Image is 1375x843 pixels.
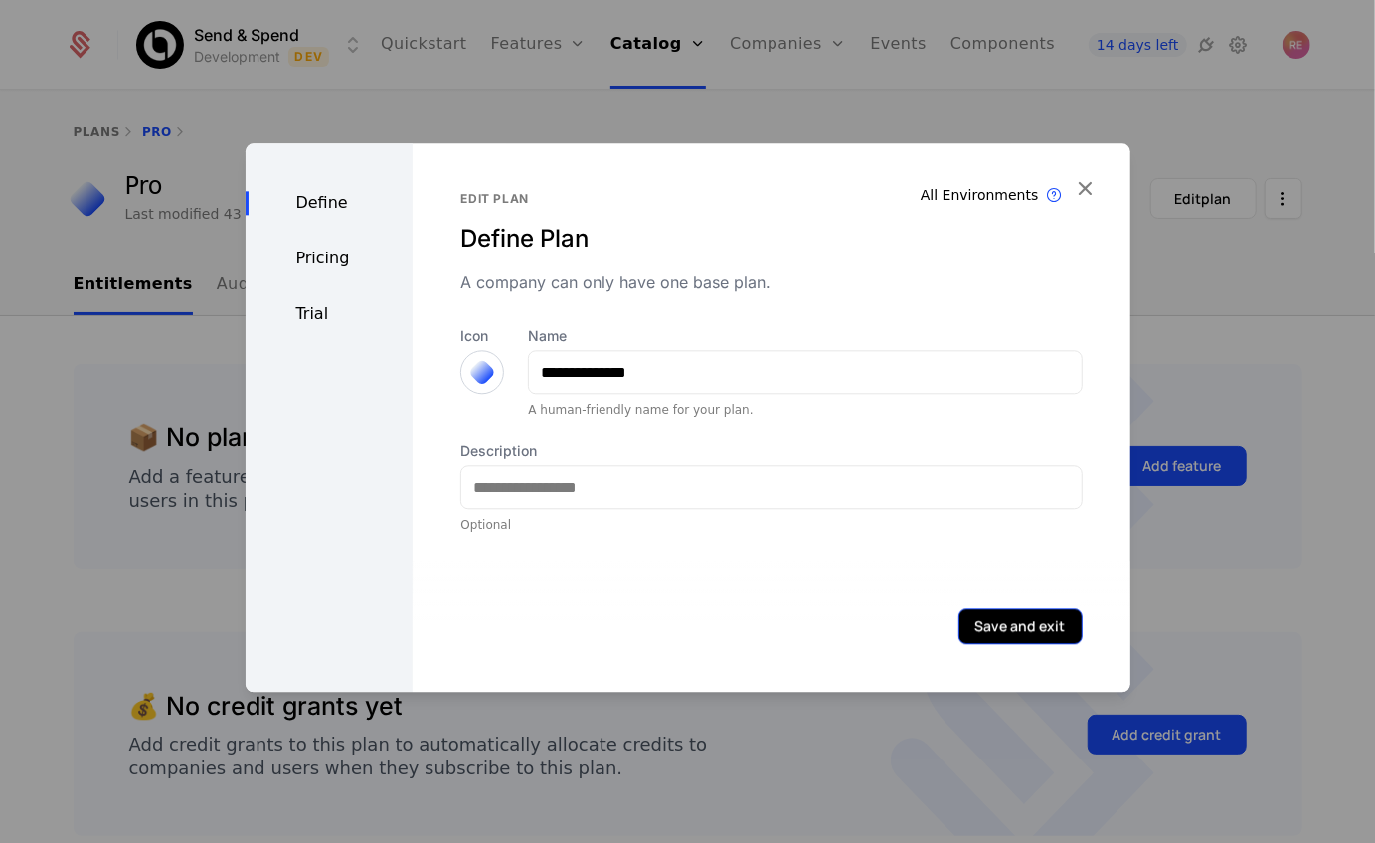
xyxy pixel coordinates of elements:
[528,326,1082,346] label: Name
[528,402,1082,418] div: A human-friendly name for your plan.
[460,270,1082,294] div: A company can only have one base plan.
[246,302,414,326] div: Trial
[460,191,1082,207] div: Edit plan
[460,326,504,346] label: Icon
[460,223,1082,254] div: Define Plan
[921,185,1039,205] div: All Environments
[246,191,414,215] div: Define
[958,608,1083,644] button: Save and exit
[246,247,414,270] div: Pricing
[460,441,1082,461] label: Description
[460,517,1082,533] div: Optional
